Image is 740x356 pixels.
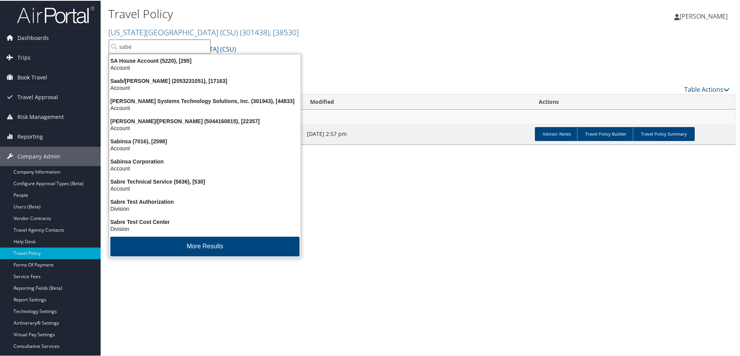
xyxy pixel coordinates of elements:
[104,157,305,164] div: Sabinsa Corporation
[104,164,305,171] div: Account
[108,5,526,21] h1: Travel Policy
[674,4,735,27] a: [PERSON_NAME]
[104,84,305,91] div: Account
[109,39,211,53] input: Search Accounts
[17,47,31,67] span: Trips
[680,11,728,20] span: [PERSON_NAME]
[17,67,47,86] span: Book Travel
[104,137,305,144] div: Sabinsa (7016), [2598]
[104,77,305,84] div: Saab/[PERSON_NAME] (2053231051), [17163]
[240,26,269,37] span: ( 301438 )
[17,28,49,47] span: Dashboards
[104,225,305,232] div: Division
[532,94,735,109] th: Actions
[17,126,43,146] span: Reporting
[104,144,305,151] div: Account
[104,218,305,225] div: Sabre Test Cost Center
[269,26,299,37] span: , [ 38530 ]
[104,64,305,71] div: Account
[17,146,60,165] span: Company Admin
[108,26,299,37] a: [US_STATE][GEOGRAPHIC_DATA] (CSU)
[104,177,305,184] div: Sabre Technical Service (5636), [530]
[104,198,305,205] div: Sabre Test Authorization
[104,184,305,191] div: Account
[109,109,735,123] td: undefined
[535,126,579,140] a: Advisor Notes
[17,107,64,126] span: Risk Management
[104,117,305,124] div: [PERSON_NAME]/[PERSON_NAME] (5044160815), [22357]
[577,126,634,140] a: Travel Policy Builder
[633,126,695,140] a: Travel Policy Summary
[104,57,305,64] div: SA House Account (5220), [295]
[684,84,730,93] a: Table Actions
[104,124,305,131] div: Account
[104,205,305,212] div: Division
[17,87,58,106] span: Travel Approval
[110,236,300,256] button: More Results
[17,5,94,23] img: airportal-logo.png
[303,94,532,109] th: Modified: activate to sort column ascending
[104,104,305,111] div: Account
[303,123,532,144] td: [DATE] 2:57 pm
[104,97,305,104] div: [PERSON_NAME] Systems Technology Solutions, Inc. (301943), [44833]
